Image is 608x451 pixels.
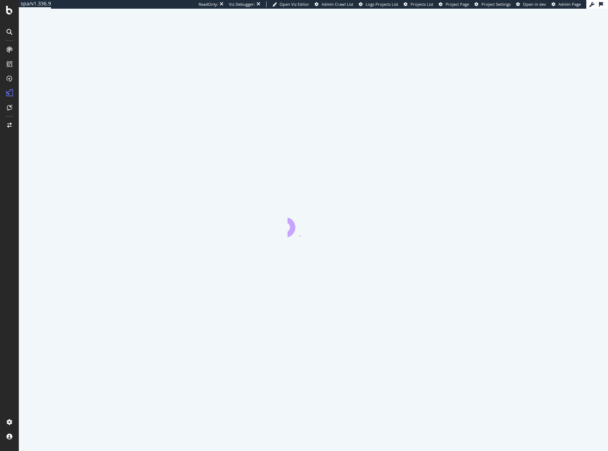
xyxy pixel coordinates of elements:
[446,1,469,7] span: Project Page
[481,1,511,7] span: Project Settings
[411,1,433,7] span: Projects List
[288,211,340,237] div: animation
[516,1,546,7] a: Open in dev
[280,1,309,7] span: Open Viz Editor
[523,1,546,7] span: Open in dev
[558,1,581,7] span: Admin Page
[359,1,398,7] a: Logs Projects List
[315,1,353,7] a: Admin Crawl List
[366,1,398,7] span: Logs Projects List
[404,1,433,7] a: Projects List
[322,1,353,7] span: Admin Crawl List
[439,1,469,7] a: Project Page
[552,1,581,7] a: Admin Page
[229,1,255,7] div: Viz Debugger:
[475,1,511,7] a: Project Settings
[199,1,218,7] div: ReadOnly:
[272,1,309,7] a: Open Viz Editor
